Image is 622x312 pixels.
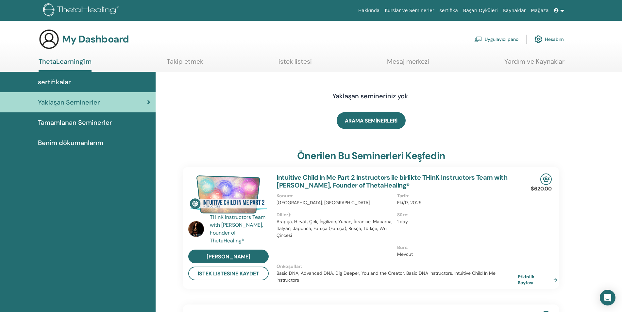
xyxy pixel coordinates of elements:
a: Kurslar ve Seminerler [382,5,437,17]
a: [PERSON_NAME] [188,250,269,263]
button: İstek Listesine Kaydet [188,267,269,280]
span: [PERSON_NAME] [207,253,250,260]
a: ThetaLearning'im [39,57,92,72]
span: Yaklaşan Seminerler [38,97,100,107]
a: sertifika [437,5,460,17]
a: Başarı Öyküleri [461,5,500,17]
span: Benim dökümanlarım [38,138,103,148]
span: Tamamlanan Seminerler [38,118,112,127]
a: Uygulayıcı pano [474,32,518,46]
h4: Yaklaşan semineriniz yok. [268,92,474,100]
a: Yardım ve Kaynaklar [504,57,564,70]
a: Hesabım [534,32,564,46]
p: Diller) : [277,211,393,218]
img: logo.png [43,3,121,18]
p: [GEOGRAPHIC_DATA], [GEOGRAPHIC_DATA] [277,199,393,206]
img: In-Person Seminar [540,173,552,185]
p: Süre : [397,211,514,218]
span: sertifikalar [38,77,71,87]
p: Burs : [397,244,514,251]
p: Eki/17, 2025 [397,199,514,206]
h3: My Dashboard [62,33,129,45]
img: Intuitive Child In Me Part 2 Instructors [188,173,269,215]
p: Tarih : [397,192,514,199]
a: Mesaj merkezi [387,57,429,70]
a: ARAMA SEMİNERLERİ [337,112,406,129]
a: Hakkında [356,5,382,17]
img: generic-user-icon.jpg [39,29,59,50]
a: istek listesi [278,57,312,70]
p: Arapça, Hırvat, Çek, İngilizce, Yunan, İbranice, Macarca, İtalyan, Japonca, Farsça (Farsça), Rusç... [277,218,393,239]
p: $620.00 [531,185,552,193]
a: Mağaza [528,5,551,17]
a: Takip etmek [167,57,203,70]
span: ARAMA SEMİNERLERİ [345,117,397,124]
p: Mevcut [397,251,514,258]
img: cog.svg [534,34,542,45]
a: Kaynaklar [500,5,529,17]
h3: Önerilen bu seminerleri keşfedin [297,150,445,162]
img: default.jpg [188,221,204,237]
p: Konum : [277,192,393,199]
p: Basic DNA, Advanced DNA, Dig Deeper, You and the Creator, Basic DNA Instructors, Intuitive Child ... [277,270,518,284]
p: Önkoşullar : [277,263,518,270]
div: Open Intercom Messenger [600,290,615,305]
a: THInK Instructors Team with [PERSON_NAME], Founder of ThetaHealing® [210,213,270,245]
img: chalkboard-teacher.svg [474,36,482,42]
a: Intuitive Child In Me Part 2 Instructors ile birlikte THInK Instructors Team with [PERSON_NAME], ... [277,173,507,189]
a: Etkinlik Sayfası [518,274,560,286]
p: 1 day [397,218,514,225]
